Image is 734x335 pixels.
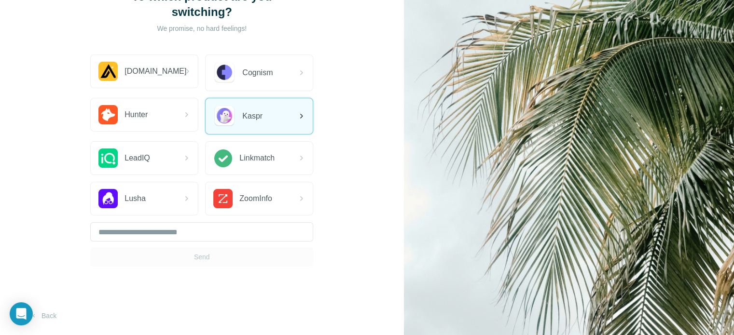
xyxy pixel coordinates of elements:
img: Linkmatch Logo [213,148,233,168]
span: Linkmatch [239,152,275,164]
span: Lusha [125,193,146,204]
span: Hunter [125,109,148,121]
span: Cognism [242,67,273,79]
img: Lusha Logo [98,189,118,208]
span: LeadIQ [125,152,150,164]
button: Back [23,307,63,324]
img: LeadIQ Logo [98,148,118,168]
img: Kaspr Logo [213,105,235,127]
div: Open Intercom Messenger [10,302,33,325]
span: ZoomInfo [239,193,272,204]
img: Hunter.io Logo [98,105,118,124]
span: Kaspr [242,110,263,122]
img: Cognism Logo [213,62,235,84]
span: [DOMAIN_NAME] [125,66,186,77]
p: We promise, no hard feelings! [105,24,298,33]
img: Apollo.io Logo [98,62,118,81]
img: ZoomInfo Logo [213,189,233,208]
